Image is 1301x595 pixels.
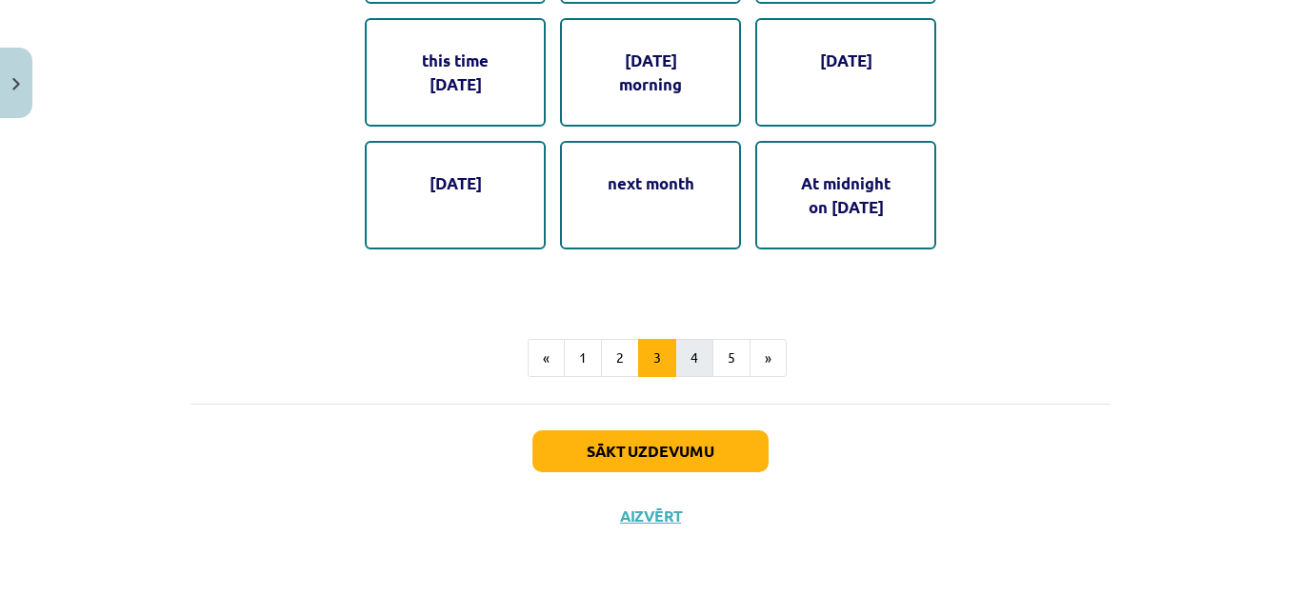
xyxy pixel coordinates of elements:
div: [DATE] [365,141,546,249]
div: [DATE] morning [560,18,741,127]
button: » [750,339,787,377]
button: 4 [675,339,713,377]
div: [DATE] [755,18,936,127]
div: this time [DATE] [365,18,546,127]
button: « [528,339,565,377]
button: Sākt uzdevumu [532,430,769,472]
button: 2 [601,339,639,377]
button: 1 [564,339,602,377]
button: 5 [712,339,751,377]
div: next month [560,141,741,249]
img: icon-close-lesson-0947bae3869378f0d4975bcd49f059093ad1ed9edebbc8119c70593378902aed.svg [12,78,20,90]
div: At midnight on [DATE] [755,141,936,249]
button: 3 [638,339,676,377]
nav: Page navigation example [190,339,1111,377]
button: Aizvērt [614,506,687,526]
